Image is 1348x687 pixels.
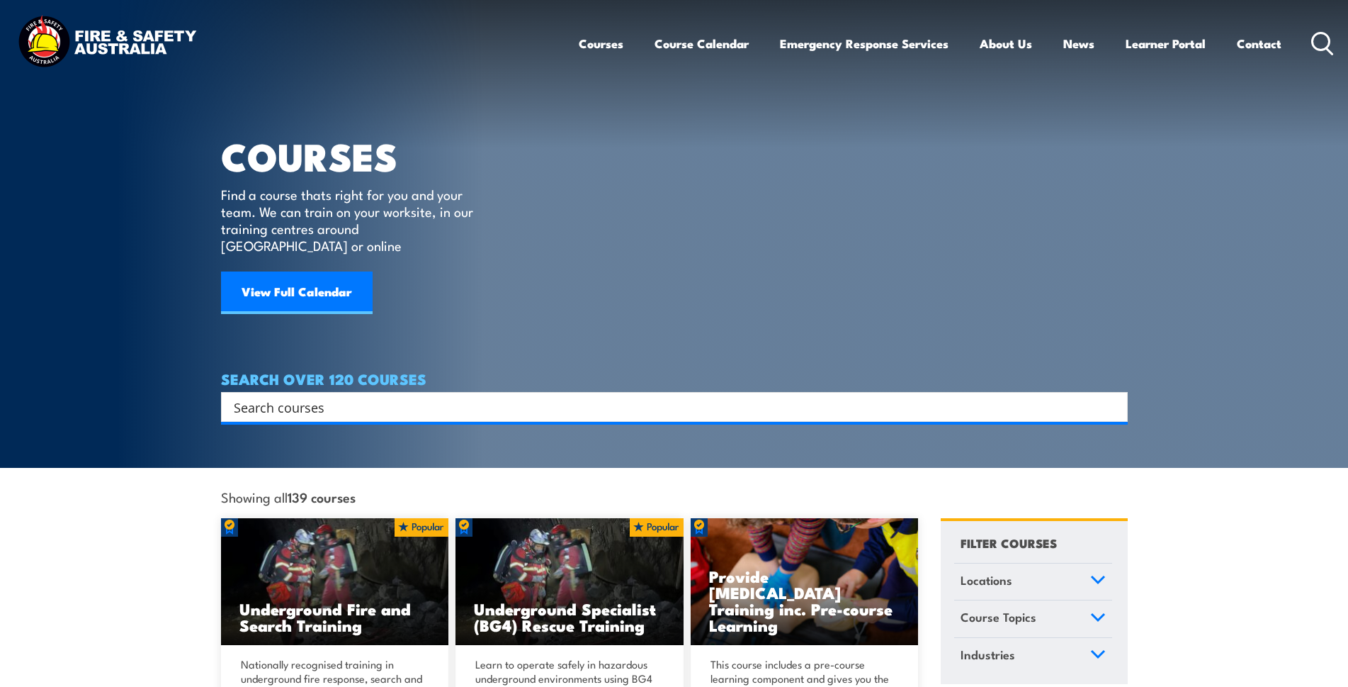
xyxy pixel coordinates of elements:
a: Courses [579,25,623,62]
a: Contact [1237,25,1281,62]
h3: Underground Specialist (BG4) Rescue Training [474,601,665,633]
a: Course Topics [954,601,1112,637]
span: Locations [961,571,1012,590]
a: About Us [980,25,1032,62]
h4: FILTER COURSES [961,533,1057,552]
button: Search magnifier button [1103,397,1123,417]
a: Provide [MEDICAL_DATA] Training inc. Pre-course Learning [691,518,919,646]
form: Search form [237,397,1099,417]
h4: SEARCH OVER 120 COURSES [221,371,1128,386]
h3: Provide [MEDICAL_DATA] Training inc. Pre-course Learning [709,568,900,633]
a: Course Calendar [655,25,749,62]
strong: 139 courses [288,487,356,506]
a: Underground Specialist (BG4) Rescue Training [455,518,684,646]
a: Emergency Response Services [780,25,948,62]
h1: COURSES [221,139,494,172]
img: Underground mine rescue [455,518,684,646]
span: Industries [961,645,1015,664]
a: Learner Portal [1126,25,1206,62]
a: View Full Calendar [221,272,373,314]
p: Find a course thats right for you and your team. We can train on your worksite, in our training c... [221,186,480,254]
a: News [1063,25,1094,62]
a: Locations [954,564,1112,601]
span: Showing all [221,489,356,504]
input: Search input [234,396,1097,418]
span: Course Topics [961,608,1036,627]
img: Underground mine rescue [221,518,449,646]
a: Industries [954,638,1112,675]
img: Low Voltage Rescue and Provide CPR [691,518,919,646]
a: Underground Fire and Search Training [221,518,449,646]
h3: Underground Fire and Search Training [239,601,431,633]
